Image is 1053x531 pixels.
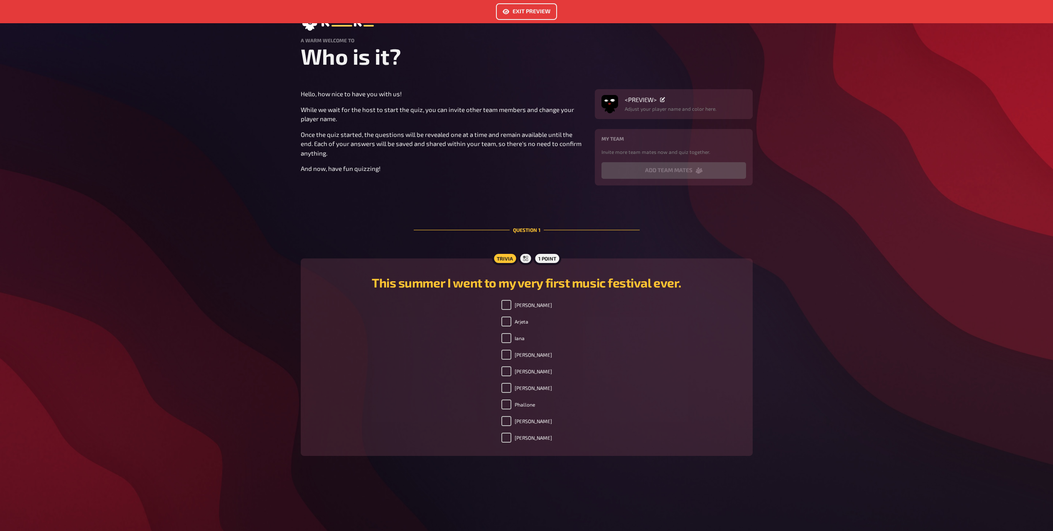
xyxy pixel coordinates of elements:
[496,9,557,16] a: Exit Preview
[601,136,746,141] h4: My team
[301,130,585,158] p: Once the quiz started, the questions will be revealed one at a time and remain available until th...
[311,275,743,290] h2: This summer I went to my very first music festival ever.
[501,366,552,376] label: [PERSON_NAME]
[501,399,535,409] label: Phallone
[301,37,753,43] h4: A warm welcome to
[501,333,525,343] label: Iana
[501,300,552,310] label: [PERSON_NAME]
[301,164,585,173] p: And now, have fun quizzing!
[301,89,585,99] p: Hello, how nice to have you with us!
[501,433,552,443] label: [PERSON_NAME]
[625,96,657,103] span: <PREVIEW>
[625,105,717,112] p: Adjust your player name and color here.
[492,252,518,265] div: Trivia
[501,350,552,360] label: [PERSON_NAME]
[496,3,557,20] button: Exit Preview
[414,206,640,253] div: Question 1
[501,416,552,426] label: [PERSON_NAME]
[601,148,746,156] p: Invite more team mates now and quiz together.
[501,317,528,326] label: Arjeta
[533,252,561,265] div: 1 point
[601,162,746,179] button: add team mates
[501,383,552,393] label: [PERSON_NAME]
[301,43,753,69] h1: Who is it?
[601,96,618,112] button: Avatar
[301,105,585,124] p: While we wait for the host to start the quiz, you can invite other team members and change your p...
[601,93,618,110] img: Avatar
